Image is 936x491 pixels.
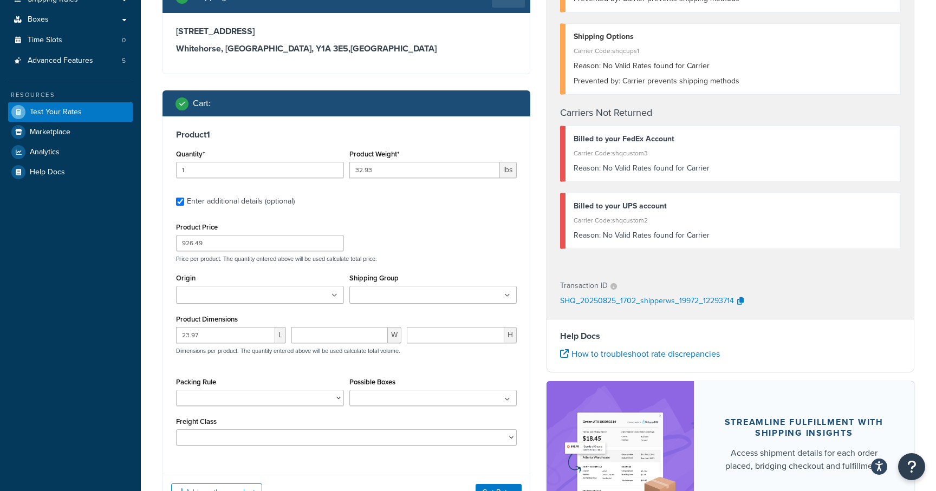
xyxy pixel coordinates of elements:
[176,162,344,178] input: 0.0
[193,99,211,108] h2: Cart :
[8,51,133,71] a: Advanced Features5
[176,129,517,140] h3: Product 1
[8,30,133,50] li: Time Slots
[8,51,133,71] li: Advanced Features
[574,162,601,174] span: Reason:
[720,417,888,438] div: Streamline Fulfillment with Shipping Insights
[720,447,888,473] div: Access shipment details for each order placed, bridging checkout and fulfillment.
[28,15,49,24] span: Boxes
[574,43,892,58] div: Carrier Code: shqcups1
[173,255,519,263] p: Price per product. The quantity entered above will be used calculate total price.
[349,274,399,282] label: Shipping Group
[30,108,82,117] span: Test Your Rates
[349,378,395,386] label: Possible Boxes
[28,36,62,45] span: Time Slots
[8,10,133,30] a: Boxes
[8,102,133,122] a: Test Your Rates
[176,43,517,54] h3: Whitehorse, [GEOGRAPHIC_DATA], Y1A 3E5 , [GEOGRAPHIC_DATA]
[8,142,133,162] a: Analytics
[560,278,608,293] p: Transaction ID
[574,161,892,176] div: No Valid Rates found for Carrier
[560,348,720,360] a: How to troubleshoot rate discrepancies
[574,74,892,89] div: Carrier prevents shipping methods
[176,417,217,425] label: Freight Class
[173,347,400,355] p: Dimensions per product. The quantity entered above will be used calculate total volume.
[504,327,517,343] span: H
[176,378,216,386] label: Packing Rule
[122,36,126,45] span: 0
[187,194,295,209] div: Enter additional details (optional)
[176,150,205,158] label: Quantity*
[500,162,517,178] span: lbs
[122,56,126,66] span: 5
[176,223,218,231] label: Product Price
[8,30,133,50] a: Time Slots0
[560,293,734,310] p: SHQ_20250825_1702_shipperws_19972_12293714
[574,60,601,71] span: Reason:
[560,106,901,120] h4: Carriers Not Returned
[30,168,65,177] span: Help Docs
[574,230,601,241] span: Reason:
[176,26,517,37] h3: [STREET_ADDRESS]
[28,56,93,66] span: Advanced Features
[898,453,925,480] button: Open Resource Center
[176,315,238,323] label: Product Dimensions
[574,132,892,147] div: Billed to your FedEx Account
[388,327,401,343] span: W
[349,162,500,178] input: 0.00
[574,29,892,44] div: Shipping Options
[574,228,892,243] div: No Valid Rates found for Carrier
[574,75,620,87] span: Prevented by:
[176,274,196,282] label: Origin
[8,90,133,100] div: Resources
[560,330,901,343] h4: Help Docs
[574,213,892,228] div: Carrier Code: shqcustom2
[30,128,70,137] span: Marketplace
[176,198,184,206] input: Enter additional details (optional)
[574,146,892,161] div: Carrier Code: shqcustom3
[275,327,286,343] span: L
[574,199,892,214] div: Billed to your UPS account
[574,58,892,74] div: No Valid Rates found for Carrier
[349,150,399,158] label: Product Weight*
[8,122,133,142] a: Marketplace
[30,148,60,157] span: Analytics
[8,162,133,182] a: Help Docs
